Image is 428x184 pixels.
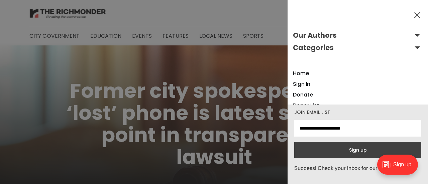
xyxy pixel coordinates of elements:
[293,30,423,41] button: Open submenu Our Authors
[371,151,428,184] iframe: portal-trigger
[293,91,313,99] a: Donate
[294,142,421,158] button: Sign up
[293,42,423,53] button: Open submenu Categories
[293,102,319,109] a: Donor List
[294,110,421,115] div: Join email list
[294,163,421,173] p: Success! Check your inbox for our email.
[293,80,310,88] a: Sign In
[293,69,309,77] a: Home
